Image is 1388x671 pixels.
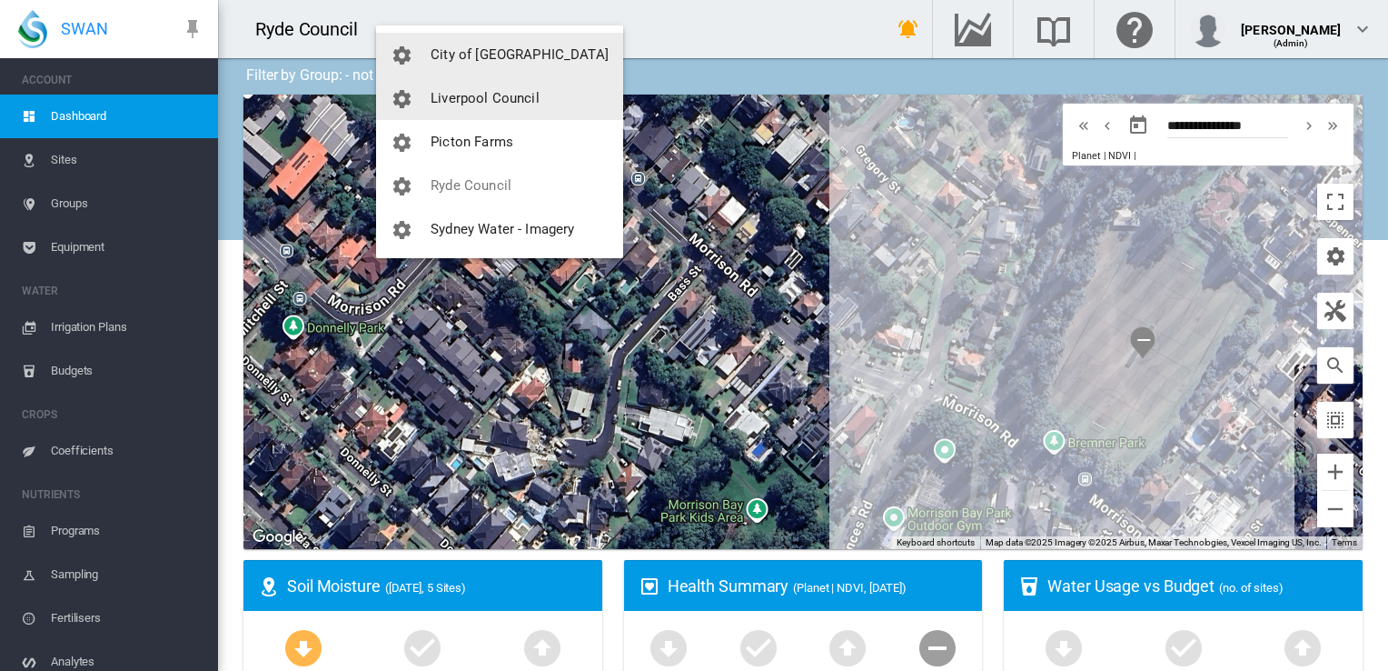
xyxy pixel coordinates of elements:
span: Picton Farms [431,134,513,150]
button: You have 'Admin' permissions to Liverpool Council [376,76,623,120]
span: Liverpool Council [431,90,540,106]
button: You have 'Admin' permissions to Sydney Water - Imagery [376,207,623,251]
md-icon: icon-cog [391,132,412,154]
md-icon: icon-cog [391,45,412,66]
button: You have 'Admin' permissions to Ryde Council [376,164,623,207]
md-icon: icon-cog [391,88,412,110]
span: Ryde Council [431,177,511,194]
span: Sydney Water - Imagery [431,221,574,237]
md-icon: icon-cog [391,219,412,241]
button: You have 'Admin' permissions to Picton Farms [376,120,623,164]
span: City of [GEOGRAPHIC_DATA] [431,46,609,63]
md-icon: icon-cog [391,175,412,197]
button: You have 'Admin' permissions to City of Sydney [376,33,623,76]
